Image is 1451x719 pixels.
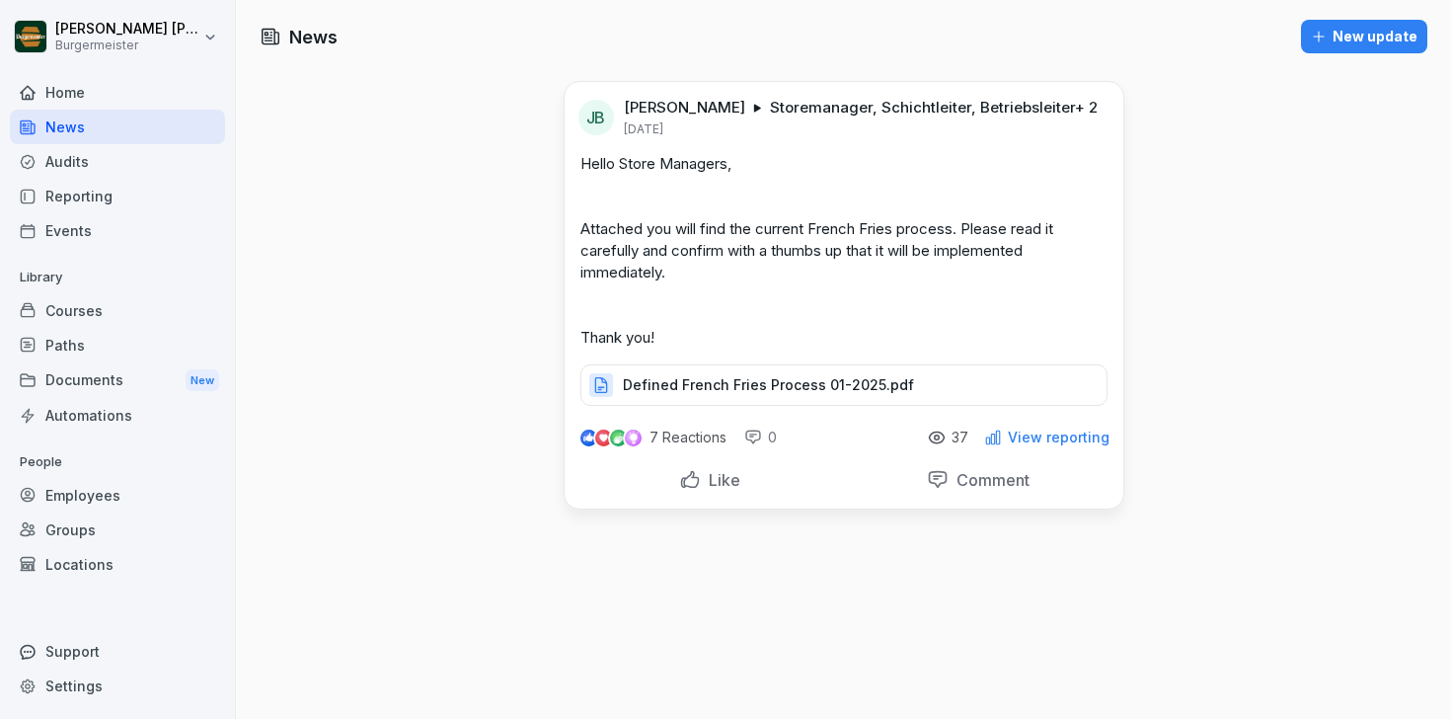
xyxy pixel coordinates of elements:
[623,375,914,395] p: Defined French Fries Process 01-2025.pdf
[580,381,1107,401] a: Defined French Fries Process 01-2025.pdf
[744,428,777,447] div: 0
[949,470,1030,490] p: Comment
[952,430,968,445] p: 37
[649,430,726,445] p: 7 Reactions
[10,362,225,399] a: DocumentsNew
[10,547,225,582] a: Locations
[10,634,225,669] div: Support
[10,446,225,478] p: People
[186,369,219,392] div: New
[10,513,225,547] a: Groups
[10,362,225,399] div: Documents
[55,39,199,52] p: Burgermeister
[625,429,642,446] img: inspiring
[770,98,1098,118] p: Storemanager, Schichtleiter, Betriebsleiter + 2
[10,213,225,248] a: Events
[624,98,745,118] p: [PERSON_NAME]
[580,430,596,445] img: like
[701,470,740,490] p: Like
[10,293,225,328] a: Courses
[1008,430,1109,445] p: View reporting
[10,75,225,110] a: Home
[578,100,614,135] div: JB
[10,478,225,513] a: Employees
[624,121,663,137] p: [DATE]
[580,153,1107,349] p: Hello Store Managers, Attached you will find the current French Fries process. Please read it car...
[10,144,225,179] a: Audits
[1301,20,1427,53] button: New update
[289,24,338,50] h1: News
[10,669,225,703] a: Settings
[10,398,225,433] a: Automations
[10,328,225,362] a: Paths
[10,179,225,213] a: Reporting
[10,262,225,293] p: Library
[596,431,611,445] img: love
[1311,26,1417,47] div: New update
[610,430,627,446] img: celebrate
[10,110,225,144] a: News
[55,21,199,38] p: [PERSON_NAME] [PERSON_NAME] [PERSON_NAME]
